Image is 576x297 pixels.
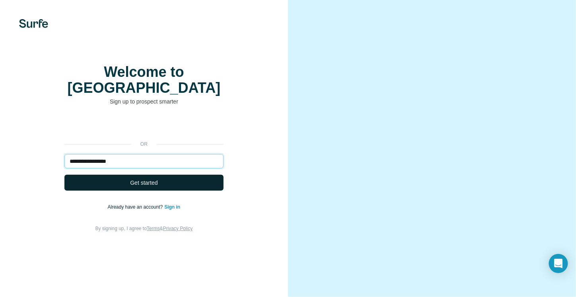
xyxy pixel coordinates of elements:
a: Terms [147,226,160,231]
button: Get started [64,175,224,191]
span: Already have an account? [108,204,165,210]
p: Sign up to prospect smarter [64,98,224,106]
a: Sign in [164,204,180,210]
p: or [131,141,157,148]
span: By signing up, I agree to & [95,226,193,231]
iframe: Google ile Oturum Açma Düğmesi [60,117,228,135]
a: Privacy Policy [163,226,193,231]
div: Open Intercom Messenger [549,254,568,273]
h1: Welcome to [GEOGRAPHIC_DATA] [64,64,224,96]
span: Get started [130,179,158,187]
img: Surfe's logo [19,19,48,28]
